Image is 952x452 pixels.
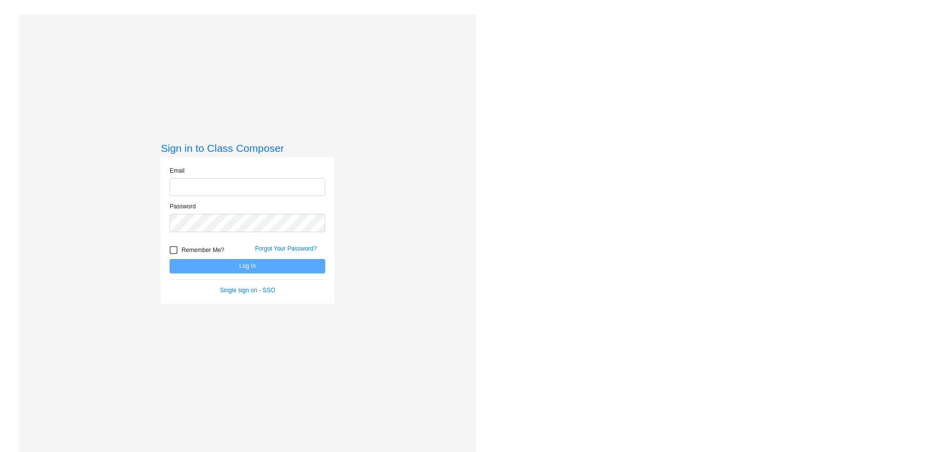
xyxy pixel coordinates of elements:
h3: Sign in to Class Composer [161,142,334,154]
span: Remember Me? [181,244,224,256]
a: Forgot Your Password? [255,245,317,252]
label: Password [170,202,196,211]
label: Email [170,166,184,175]
a: Single sign on - SSO [220,287,275,294]
button: Log In [170,259,325,273]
